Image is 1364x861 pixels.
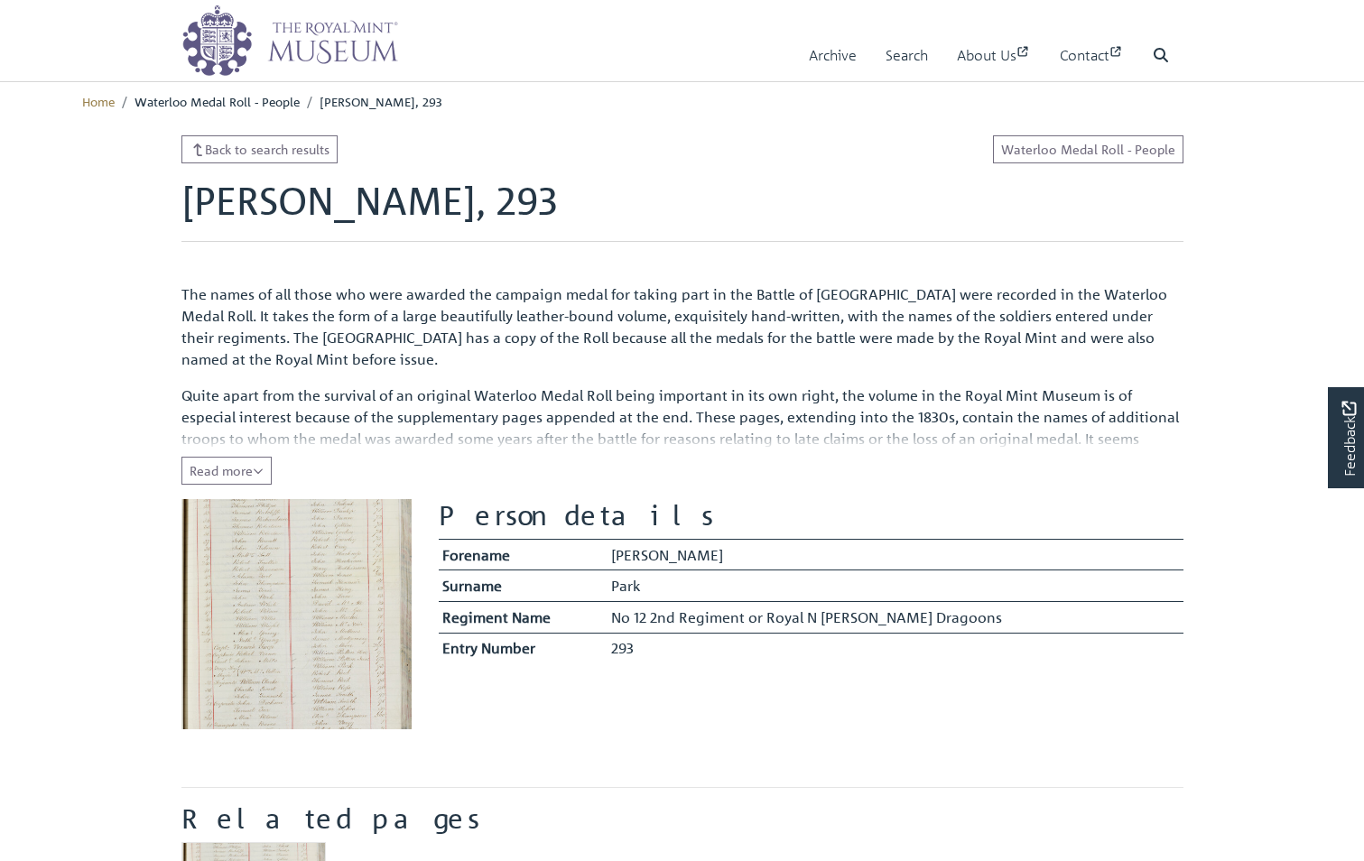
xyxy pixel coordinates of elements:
span: Waterloo Medal Roll - People [135,93,300,109]
h2: Person details [439,499,1183,532]
span: Quite apart from the survival of an original Waterloo Medal Roll being important in its own right... [181,386,1179,491]
h2: Related pages [181,802,1183,835]
td: [PERSON_NAME] [607,539,1183,570]
a: Contact [1060,30,1124,81]
th: Regiment Name [439,601,608,633]
th: Entry Number [439,633,608,663]
button: Read all of the content [181,457,272,485]
a: Archive [809,30,857,81]
span: Feedback [1338,402,1359,477]
td: 293 [607,633,1183,663]
td: No 12 2nd Regiment or Royal N [PERSON_NAME] Dragoons [607,601,1183,633]
a: Would you like to provide feedback? [1328,387,1364,488]
th: Forename [439,539,608,570]
a: About Us [957,30,1031,81]
td: Park [607,570,1183,602]
a: Home [82,93,115,109]
span: The names of all those who were awarded the campaign medal for taking part in the Battle of [GEOG... [181,285,1167,368]
span: Read more [190,462,264,478]
a: Search [886,30,928,81]
span: [PERSON_NAME], 293 [320,93,442,109]
img: Park, William, 293 [181,499,412,729]
a: Back to search results [181,135,339,163]
a: Waterloo Medal Roll - People [993,135,1183,163]
img: logo_wide.png [181,5,398,77]
th: Surname [439,570,608,602]
h1: [PERSON_NAME], 293 [181,178,1183,241]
